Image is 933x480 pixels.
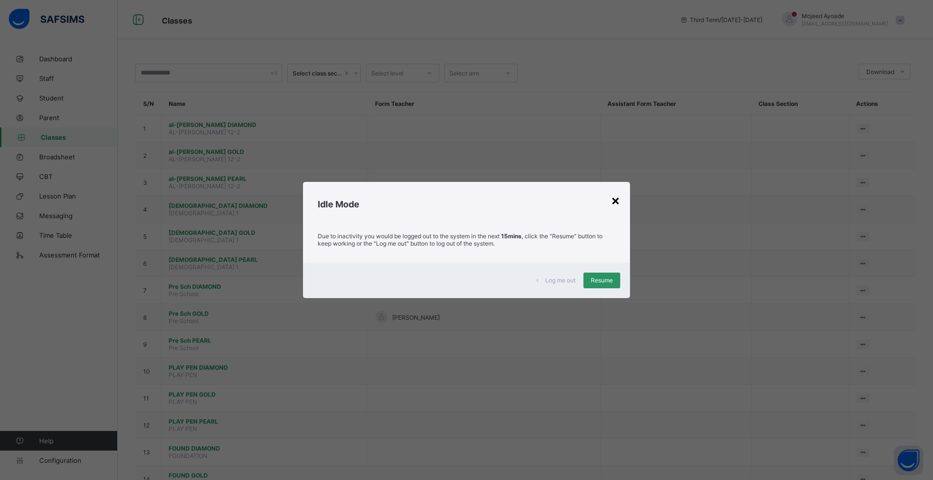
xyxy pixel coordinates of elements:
[545,277,576,284] span: Log me out
[318,199,615,209] h2: Idle Mode
[611,192,620,208] div: ×
[501,232,522,240] strong: 15mins
[318,232,615,247] p: Due to inactivity you would be logged out to the system in the next , click the "Resume" button t...
[591,277,613,284] span: Resume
